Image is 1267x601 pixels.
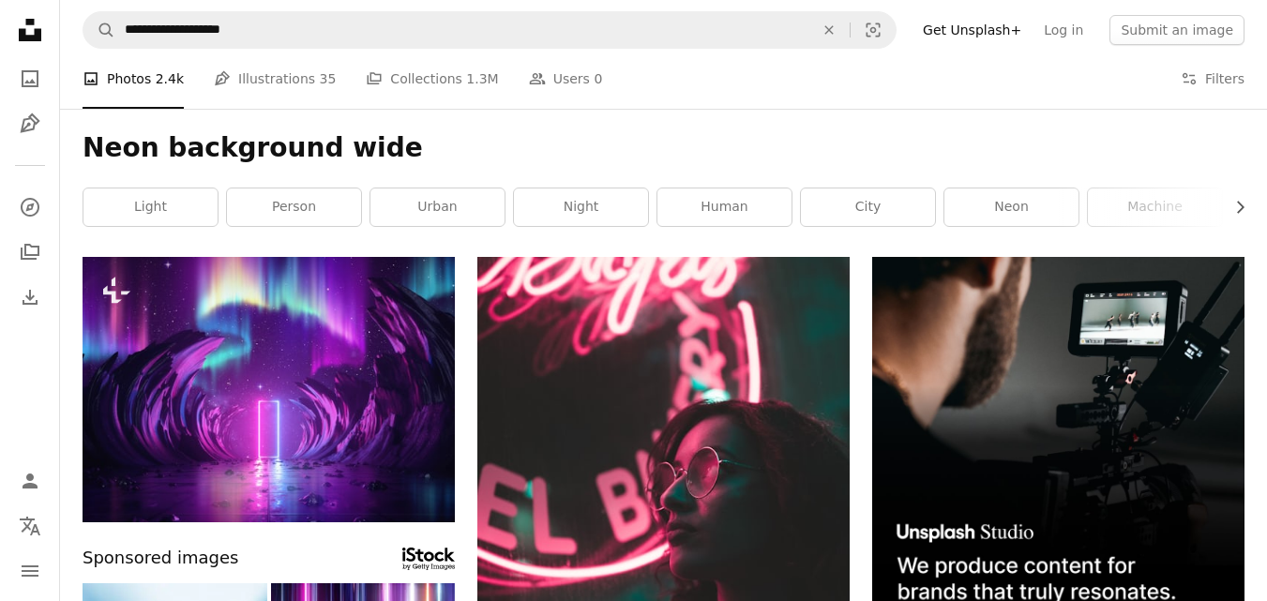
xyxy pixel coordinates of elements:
[83,545,238,572] span: Sponsored images
[944,188,1078,226] a: neon
[366,49,498,109] a: Collections 1.3M
[851,12,896,48] button: Visual search
[11,105,49,143] a: Illustrations
[594,68,602,89] span: 0
[466,68,498,89] span: 1.3M
[1109,15,1244,45] button: Submit an image
[83,11,897,49] form: Find visuals sitewide
[11,60,49,98] a: Photos
[1223,188,1244,226] button: scroll list to the right
[11,188,49,226] a: Explore
[514,188,648,226] a: night
[320,68,337,89] span: 35
[11,552,49,590] button: Menu
[83,131,1244,165] h1: Neon background wide
[227,188,361,226] a: person
[912,15,1033,45] a: Get Unsplash+
[11,507,49,545] button: Language
[83,381,455,398] a: 3d render, abstract pink blue neon background, cosmic landscape, northern polar lights, esoteric ...
[477,481,850,498] a: selective focus photo of woman with neon light signage background
[657,188,792,226] a: human
[83,188,218,226] a: light
[370,188,505,226] a: urban
[1181,49,1244,109] button: Filters
[1088,188,1222,226] a: machine
[808,12,850,48] button: Clear
[801,188,935,226] a: city
[11,278,49,316] a: Download History
[529,49,603,109] a: Users 0
[11,233,49,271] a: Collections
[11,462,49,500] a: Log in / Sign up
[83,257,455,522] img: 3d render, abstract pink blue neon background, cosmic landscape, northern polar lights, esoteric ...
[214,49,336,109] a: Illustrations 35
[1033,15,1094,45] a: Log in
[83,12,115,48] button: Search Unsplash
